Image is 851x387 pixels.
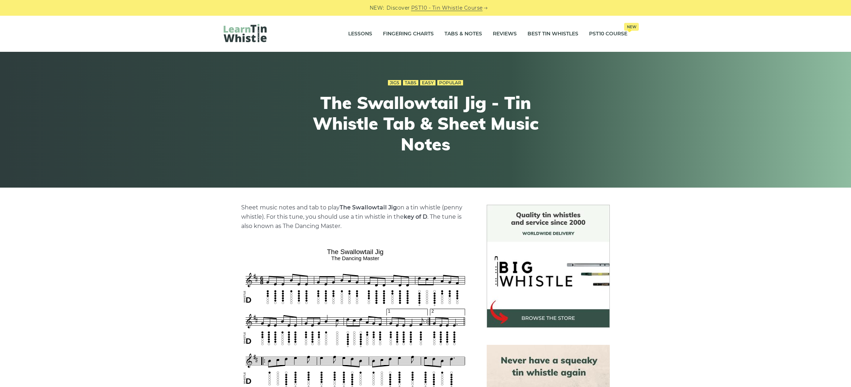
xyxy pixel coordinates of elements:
a: Tabs & Notes [444,25,482,43]
strong: The Swallowtail Jig [340,204,397,211]
img: LearnTinWhistle.com [224,24,267,42]
a: Easy [420,80,436,86]
a: Jigs [388,80,401,86]
a: Tabs [403,80,418,86]
a: Fingering Charts [383,25,434,43]
a: Lessons [348,25,372,43]
span: New [624,23,639,31]
a: PST10 CourseNew [589,25,627,43]
strong: key of D [404,213,427,220]
a: Popular [437,80,463,86]
a: Reviews [493,25,517,43]
p: Sheet music notes and tab to play on a tin whistle (penny whistle). For this tune, you should use... [241,203,470,231]
h1: The Swallowtail Jig - Tin Whistle Tab & Sheet Music Notes [294,93,557,154]
a: Best Tin Whistles [527,25,578,43]
img: BigWhistle Tin Whistle Store [487,205,610,328]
